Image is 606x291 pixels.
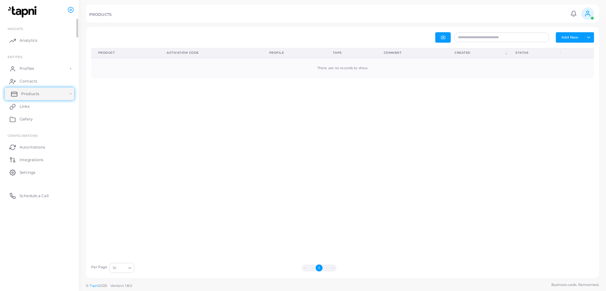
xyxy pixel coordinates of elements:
input: Search for option [117,264,126,271]
span: Analytics [20,38,37,43]
a: Settings [5,166,74,179]
span: Schedule a Call [20,193,49,199]
a: Automations [5,141,74,153]
div: Created [454,51,504,55]
a: Analytics [5,34,74,47]
div: Taps [333,51,370,55]
div: Product [98,51,153,55]
div: There are no records to show [98,66,587,71]
button: Add New [556,32,584,42]
span: Settings [20,170,35,175]
div: Profile [269,51,319,55]
a: Products [5,88,74,100]
span: © [86,283,132,288]
a: Integrations [5,153,74,166]
h5: PRODUCTS [89,12,111,17]
a: Links [5,100,74,113]
img: logo [6,6,41,18]
span: Automations [20,144,45,150]
div: Comment [384,51,441,55]
span: Contacts [20,78,37,84]
span: Integrations [20,157,43,163]
label: Per Page [91,265,108,270]
a: Tapni [90,283,99,288]
ul: Pagination [136,264,502,271]
span: Business cards. Reinvented. [551,282,599,288]
span: 10 [113,265,116,271]
th: Action [563,48,594,58]
span: Gallery [20,116,33,122]
span: Configurations [8,134,38,137]
a: Profiles [5,62,74,75]
a: Gallery [5,113,74,125]
div: Activation Code [167,51,255,55]
span: Version: 1.8.0 [110,283,132,288]
span: Links [20,104,30,109]
button: Go to page 1 [316,264,323,271]
div: Search for option [109,263,134,273]
span: ENTITIES [8,55,22,59]
div: Status [515,51,558,55]
span: Profiles [20,66,34,71]
span: Products [21,91,39,97]
span: INSIGHTS [8,27,23,31]
a: Schedule a Call [5,189,74,202]
span: 2025 [99,283,107,288]
a: Contacts [5,75,74,88]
